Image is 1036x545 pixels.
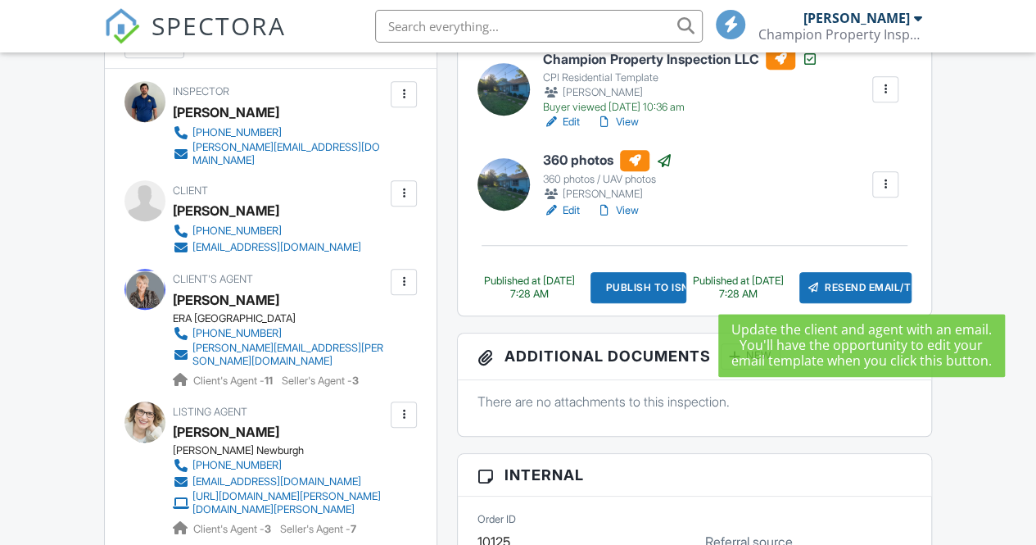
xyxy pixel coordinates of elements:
[192,327,282,340] div: [PHONE_NUMBER]
[543,114,580,130] a: Edit
[543,48,818,70] h6: Champion Property Inspection LLC
[173,85,229,98] span: Inspector
[173,312,400,325] div: ERA [GEOGRAPHIC_DATA]
[282,375,359,387] span: Seller's Agent -
[104,8,140,44] img: The Best Home Inspection Software - Spectora
[543,202,580,219] a: Edit
[265,523,271,535] strong: 3
[803,10,910,26] div: [PERSON_NAME]
[192,241,361,254] div: [EMAIL_ADDRESS][DOMAIN_NAME]
[280,523,356,535] span: Seller's Agent -
[477,512,516,527] label: Order ID
[192,225,282,238] div: [PHONE_NUMBER]
[265,375,273,387] strong: 11
[173,223,361,239] a: [PHONE_NUMBER]
[173,490,387,516] a: [URL][DOMAIN_NAME][PERSON_NAME][DOMAIN_NAME][PERSON_NAME]
[192,475,361,488] div: [EMAIL_ADDRESS][DOMAIN_NAME]
[192,459,282,472] div: [PHONE_NUMBER]
[173,325,387,342] a: [PHONE_NUMBER]
[596,202,639,219] a: View
[173,406,247,418] span: Listing Agent
[596,114,639,130] a: View
[543,48,818,114] a: Champion Property Inspection LLC CPI Residential Template [PERSON_NAME] Buyer viewed [DATE] 10:36 am
[543,101,818,114] div: Buyer viewed [DATE] 10:36 am
[173,342,387,368] a: [PERSON_NAME][EMAIL_ADDRESS][PERSON_NAME][DOMAIN_NAME]
[173,125,387,141] a: [PHONE_NUMBER]
[543,150,672,171] h6: 360 photos
[721,343,780,370] div: New
[192,126,282,139] div: [PHONE_NUMBER]
[152,8,286,43] span: SPECTORA
[352,375,359,387] strong: 3
[193,375,275,387] span: Client's Agent -
[173,457,387,474] a: [PHONE_NUMBER]
[173,198,279,223] div: [PERSON_NAME]
[590,272,687,303] div: Publish to ISN
[686,275,789,301] div: Published at [DATE] 7:28 AM
[173,474,387,490] a: [EMAIL_ADDRESS][DOMAIN_NAME]
[192,490,387,516] div: [URL][DOMAIN_NAME][PERSON_NAME][DOMAIN_NAME][PERSON_NAME]
[543,173,672,186] div: 360 photos / UAV photos
[458,334,931,380] h3: Additional Documents
[799,272,912,303] div: Resend Email/Text
[543,150,672,202] a: 360 photos 360 photos / UAV photos [PERSON_NAME]
[173,141,387,167] a: [PERSON_NAME][EMAIL_ADDRESS][DOMAIN_NAME]
[173,100,279,125] div: [PERSON_NAME]
[758,26,922,43] div: Champion Property Inspection LLC
[351,523,356,535] strong: 7
[173,239,361,256] a: [EMAIL_ADDRESS][DOMAIN_NAME]
[375,10,703,43] input: Search everything...
[193,523,274,535] span: Client's Agent -
[458,454,931,497] h3: Internal
[543,186,672,202] div: [PERSON_NAME]
[173,444,400,457] div: [PERSON_NAME] Newburgh
[543,71,818,84] div: CPI Residential Template
[173,184,208,197] span: Client
[173,420,279,444] a: [PERSON_NAME]
[477,393,912,411] p: There are no attachments to this inspection.
[192,342,387,368] div: [PERSON_NAME][EMAIL_ADDRESS][PERSON_NAME][DOMAIN_NAME]
[104,22,286,57] a: SPECTORA
[173,288,279,312] a: [PERSON_NAME]
[477,275,581,301] div: Published at [DATE] 7:28 AM
[543,84,818,101] div: [PERSON_NAME]
[192,141,387,167] div: [PERSON_NAME][EMAIL_ADDRESS][DOMAIN_NAME]
[173,273,253,285] span: Client's Agent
